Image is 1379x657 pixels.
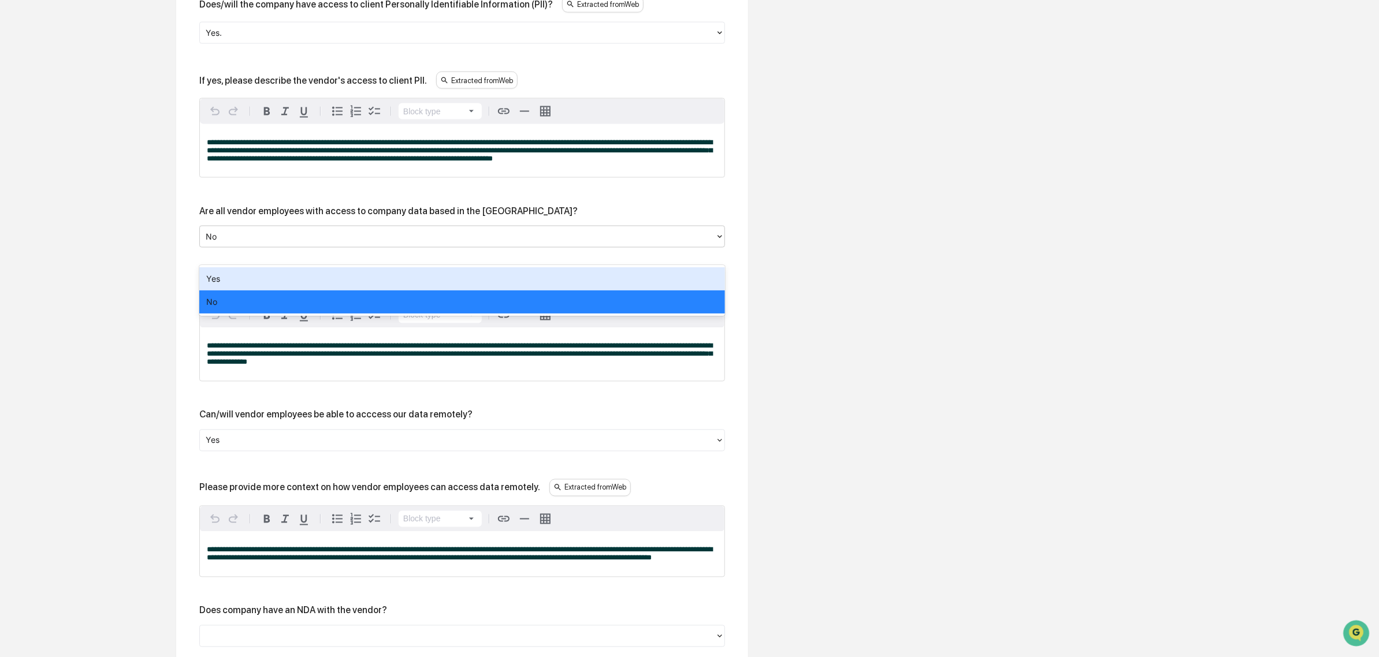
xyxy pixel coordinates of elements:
[12,169,21,178] div: 🔎
[436,72,518,89] div: Extracted from Web
[199,75,427,86] div: If yes, please describe the vendor's access to client PII.
[7,141,79,162] a: 🖐️Preclearance
[95,145,143,157] span: Attestations
[39,100,146,109] div: We're available if you need us!
[199,482,540,493] div: Please provide more context on how vendor employees can access data remotely.
[12,88,32,109] img: 1746055101610-c473b297-6a78-478c-a979-82029cc54cd1
[295,510,313,528] button: Underline
[295,102,313,121] button: Underline
[81,195,140,204] a: Powered byPylon
[199,206,578,216] div: Are all vendor employees with access to company data based in the [GEOGRAPHIC_DATA]?
[7,163,77,184] a: 🔎Data Lookup
[199,290,725,313] div: No
[115,196,140,204] span: Pylon
[399,103,482,120] button: Block type
[12,147,21,156] div: 🖐️
[276,510,295,528] button: Italic
[84,147,93,156] div: 🗄️
[199,605,387,616] div: Does company have an NDA with the vendor?
[196,92,210,106] button: Start new chat
[199,409,473,420] div: Can/will vendor employees be able to acccess our data remotely?
[276,102,295,121] button: Italic
[1342,619,1373,650] iframe: Open customer support
[23,145,75,157] span: Preclearance
[258,102,276,121] button: Bold
[12,24,210,43] p: How can we help?
[199,267,725,290] div: Yes
[23,167,73,179] span: Data Lookup
[39,88,189,100] div: Start new chat
[399,511,482,527] button: Block type
[549,479,631,497] div: Extracted from Web
[79,141,148,162] a: 🗄️Attestations
[258,510,276,528] button: Bold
